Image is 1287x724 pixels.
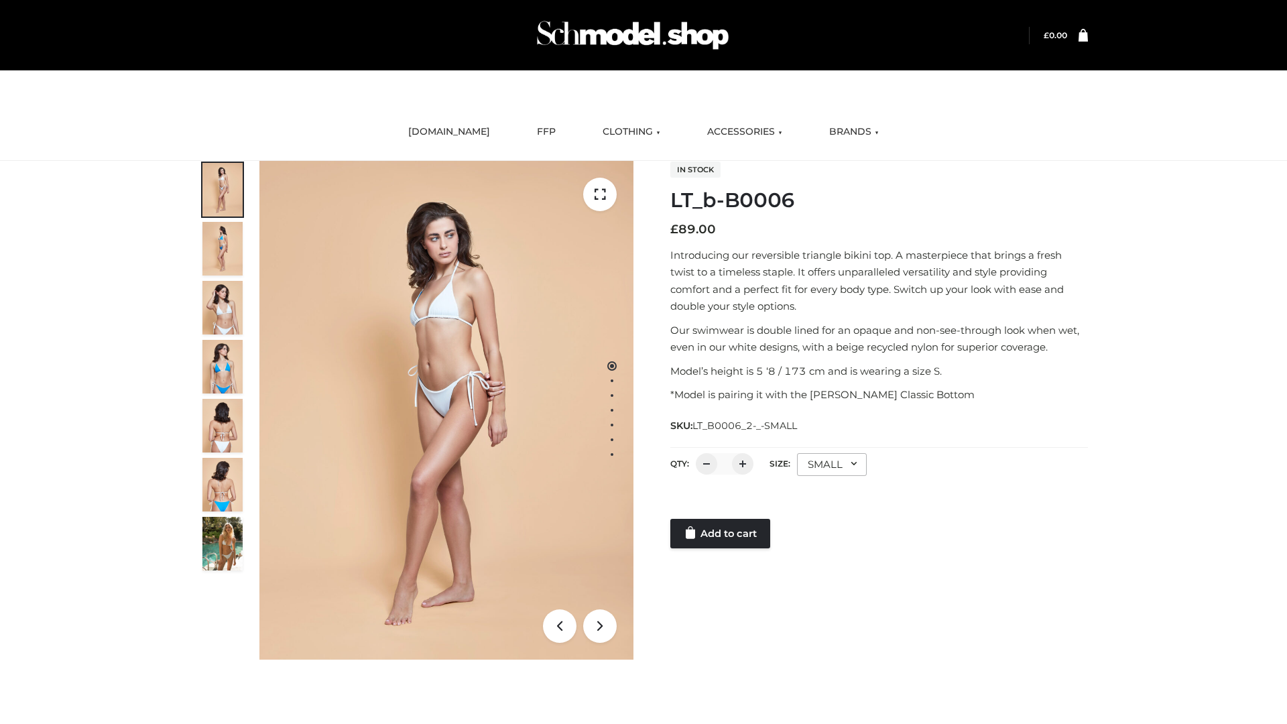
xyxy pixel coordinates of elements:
[202,458,243,511] img: ArielClassicBikiniTop_CloudNine_AzureSky_OW114ECO_8-scaled.jpg
[670,363,1088,380] p: Model’s height is 5 ‘8 / 173 cm and is wearing a size S.
[532,9,733,62] img: Schmodel Admin 964
[1044,30,1067,40] a: £0.00
[797,453,867,476] div: SMALL
[670,386,1088,404] p: *Model is pairing it with the [PERSON_NAME] Classic Bottom
[697,117,792,147] a: ACCESSORIES
[1044,30,1067,40] bdi: 0.00
[202,517,243,570] img: Arieltop_CloudNine_AzureSky2.jpg
[670,222,678,237] span: £
[202,281,243,335] img: ArielClassicBikiniTop_CloudNine_AzureSky_OW114ECO_3-scaled.jpg
[670,459,689,469] label: QTY:
[259,161,633,660] img: ArielClassicBikiniTop_CloudNine_AzureSky_OW114ECO_1
[398,117,500,147] a: [DOMAIN_NAME]
[527,117,566,147] a: FFP
[670,519,770,548] a: Add to cart
[770,459,790,469] label: Size:
[670,418,798,434] span: SKU:
[202,340,243,394] img: ArielClassicBikiniTop_CloudNine_AzureSky_OW114ECO_4-scaled.jpg
[819,117,889,147] a: BRANDS
[670,322,1088,356] p: Our swimwear is double lined for an opaque and non-see-through look when wet, even in our white d...
[202,163,243,217] img: ArielClassicBikiniTop_CloudNine_AzureSky_OW114ECO_1-scaled.jpg
[202,222,243,276] img: ArielClassicBikiniTop_CloudNine_AzureSky_OW114ECO_2-scaled.jpg
[670,247,1088,315] p: Introducing our reversible triangle bikini top. A masterpiece that brings a fresh twist to a time...
[1044,30,1049,40] span: £
[670,188,1088,213] h1: LT_b-B0006
[670,162,721,178] span: In stock
[692,420,797,432] span: LT_B0006_2-_-SMALL
[202,399,243,452] img: ArielClassicBikiniTop_CloudNine_AzureSky_OW114ECO_7-scaled.jpg
[670,222,716,237] bdi: 89.00
[593,117,670,147] a: CLOTHING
